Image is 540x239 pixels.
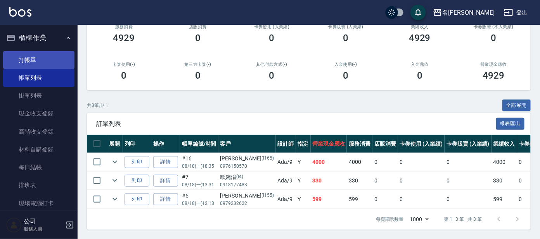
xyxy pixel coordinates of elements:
td: 330 [347,172,372,190]
th: 操作 [151,135,180,153]
button: 列印 [125,175,149,187]
td: 0 [398,172,445,190]
span: 訂單列表 [96,120,496,128]
div: 歐婉淯 [220,173,274,181]
td: Ada /9 [276,172,296,190]
h2: 卡券販賣 (不入業績) [466,24,521,29]
div: 1000 [407,209,432,230]
td: 4000 [347,153,372,171]
button: 報表匯出 [496,118,525,130]
button: expand row [109,175,121,186]
th: 業績收入 [492,135,517,153]
button: 全部展開 [502,100,531,112]
p: (I165) [261,155,274,163]
td: 0 [398,153,445,171]
td: Ada /9 [276,190,296,208]
h2: 卡券使用(-) [96,62,152,67]
h3: 0 [417,70,422,81]
td: Y [296,172,311,190]
div: [PERSON_NAME] [220,192,274,200]
a: 打帳單 [3,51,74,69]
th: 帳單編號/時間 [180,135,218,153]
p: 08/18 (一) 12:18 [182,200,216,207]
td: 0 [445,190,492,208]
p: 0979232622 [220,200,274,207]
td: 4000 [311,153,347,171]
td: 0 [372,172,398,190]
h3: 0 [269,70,275,81]
a: 詳情 [153,156,178,168]
a: 每日結帳 [3,158,74,176]
h2: 卡券使用 (入業績) [244,24,299,29]
a: 材料自購登錄 [3,141,74,158]
p: 第 1–3 筆 共 3 筆 [444,216,482,223]
button: 列印 [125,156,149,168]
a: 詳情 [153,193,178,205]
p: (I4) [237,173,244,181]
h2: 業績收入 [392,24,448,29]
a: 報表匯出 [496,120,525,127]
h3: 0 [195,70,201,81]
h3: 0 [343,70,348,81]
a: 掛單列表 [3,87,74,105]
th: 店販消費 [372,135,398,153]
button: expand row [109,156,121,168]
h3: 0 [269,33,275,43]
td: 599 [492,190,517,208]
td: 599 [347,190,372,208]
p: 08/18 (一) 18:35 [182,163,216,170]
a: 高階收支登錄 [3,123,74,141]
h2: 入金使用(-) [318,62,374,67]
td: 0 [445,172,492,190]
p: 08/18 (一) 13:31 [182,181,216,188]
td: #7 [180,172,218,190]
th: 客戶 [218,135,276,153]
h5: 公司 [24,218,63,225]
a: 現場電腦打卡 [3,194,74,212]
p: 0976150570 [220,163,274,170]
button: 登出 [501,5,531,20]
h2: 店販消費 [170,24,226,29]
div: 名[PERSON_NAME] [442,8,495,17]
td: 599 [311,190,347,208]
p: 共 3 筆, 1 / 1 [87,102,108,109]
h2: 其他付款方式(-) [244,62,299,67]
th: 指定 [296,135,311,153]
button: 列印 [125,193,149,205]
button: 櫃檯作業 [3,28,74,48]
h2: 入金儲值 [392,62,448,67]
td: 0 [372,153,398,171]
p: 服務人員 [24,225,63,232]
h3: 0 [121,70,126,81]
td: 330 [311,172,347,190]
td: Y [296,153,311,171]
h3: 0 [343,33,348,43]
th: 營業現金應收 [311,135,347,153]
a: 詳情 [153,175,178,187]
td: 4000 [492,153,517,171]
a: 現金收支登錄 [3,105,74,122]
h3: 服務消費 [96,24,152,29]
img: Person [6,217,22,233]
div: [PERSON_NAME] [220,155,274,163]
h2: 卡券販賣 (入業績) [318,24,374,29]
h2: 第三方卡券(-) [170,62,226,67]
td: 330 [492,172,517,190]
h3: 4929 [113,33,135,43]
th: 展開 [107,135,123,153]
td: 0 [398,190,445,208]
p: 0918177483 [220,181,274,188]
td: #16 [180,153,218,171]
td: Ada /9 [276,153,296,171]
h3: 0 [195,33,201,43]
td: 0 [445,153,492,171]
h3: 4929 [409,33,431,43]
button: expand row [109,193,121,205]
button: save [410,5,426,20]
button: 名[PERSON_NAME] [430,5,498,21]
p: (I155) [261,192,274,200]
img: Logo [9,7,31,17]
th: 列印 [123,135,151,153]
td: Y [296,190,311,208]
a: 帳單列表 [3,69,74,87]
